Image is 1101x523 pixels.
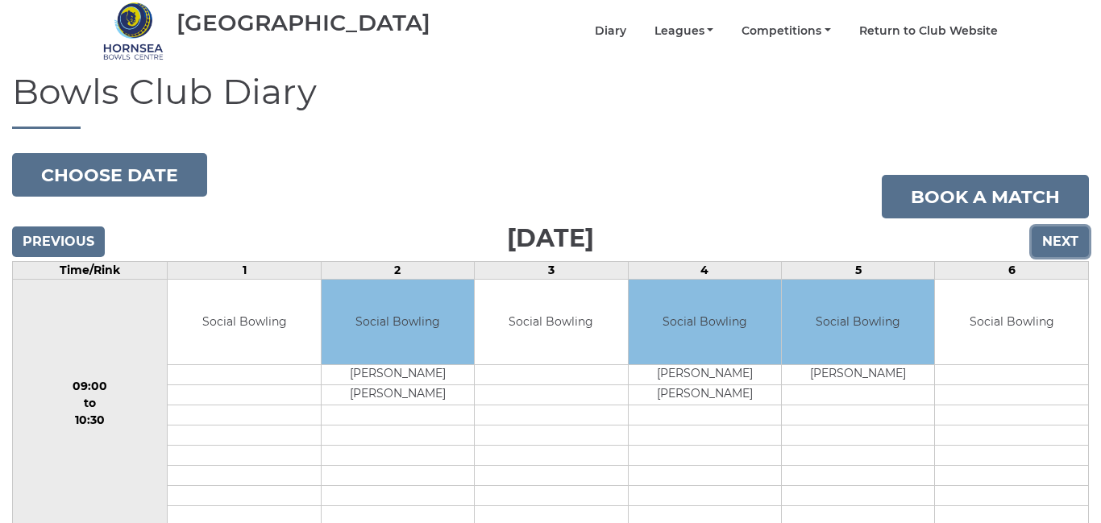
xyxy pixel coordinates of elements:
[782,364,934,384] td: [PERSON_NAME]
[782,262,935,280] td: 5
[168,280,320,364] td: Social Bowling
[859,23,998,39] a: Return to Club Website
[628,262,781,280] td: 4
[13,262,168,280] td: Time/Rink
[629,280,781,364] td: Social Bowling
[475,280,627,364] td: Social Bowling
[935,262,1089,280] td: 6
[629,384,781,405] td: [PERSON_NAME]
[12,153,207,197] button: Choose date
[322,280,474,364] td: Social Bowling
[935,280,1088,364] td: Social Bowling
[1032,226,1089,257] input: Next
[12,226,105,257] input: Previous
[654,23,714,39] a: Leagues
[629,364,781,384] td: [PERSON_NAME]
[322,384,474,405] td: [PERSON_NAME]
[475,262,628,280] td: 3
[103,1,164,61] img: Hornsea Bowls Centre
[12,72,1089,129] h1: Bowls Club Diary
[168,262,321,280] td: 1
[742,23,831,39] a: Competitions
[177,10,430,35] div: [GEOGRAPHIC_DATA]
[321,262,474,280] td: 2
[595,23,626,39] a: Diary
[322,364,474,384] td: [PERSON_NAME]
[782,280,934,364] td: Social Bowling
[882,175,1089,218] a: Book a match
